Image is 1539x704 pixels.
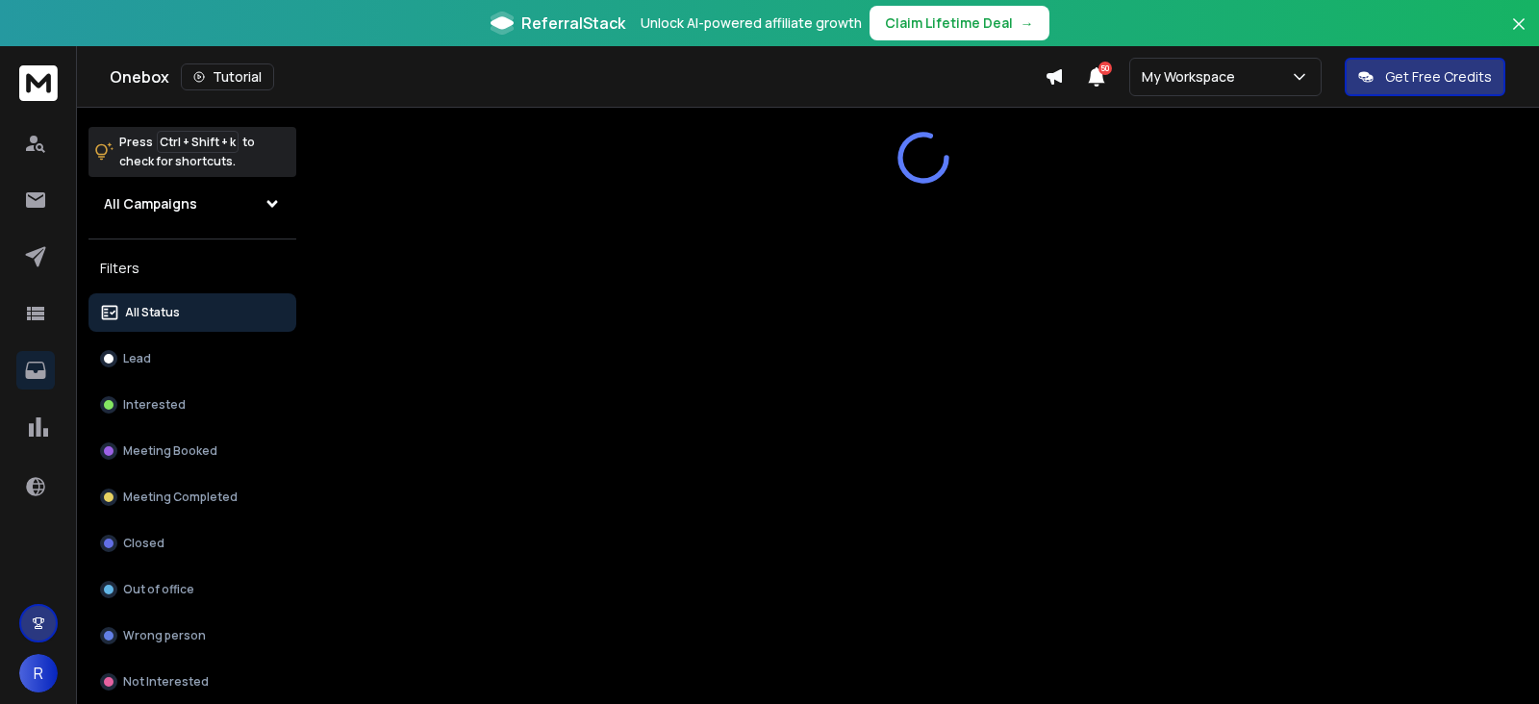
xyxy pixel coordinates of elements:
span: ReferralStack [521,12,625,35]
button: Claim Lifetime Deal→ [870,6,1049,40]
button: Not Interested [88,663,296,701]
button: Lead [88,339,296,378]
span: Ctrl + Shift + k [157,131,239,153]
p: Out of office [123,582,194,597]
p: Meeting Booked [123,443,217,459]
p: Wrong person [123,628,206,643]
p: Interested [123,397,186,413]
button: Tutorial [181,63,274,90]
button: Closed [88,524,296,563]
p: Not Interested [123,674,209,690]
p: Unlock AI-powered affiliate growth [641,13,862,33]
button: R [19,654,58,692]
div: Onebox [110,63,1045,90]
button: Out of office [88,570,296,609]
p: My Workspace [1142,67,1243,87]
p: All Status [125,305,180,320]
p: Meeting Completed [123,490,238,505]
h3: Filters [88,255,296,282]
span: → [1021,13,1034,33]
p: Closed [123,536,164,551]
p: Get Free Credits [1385,67,1492,87]
button: Get Free Credits [1345,58,1505,96]
p: Lead [123,351,151,366]
button: Close banner [1506,12,1531,58]
button: Interested [88,386,296,424]
button: Meeting Booked [88,432,296,470]
button: Wrong person [88,616,296,655]
button: All Campaigns [88,185,296,223]
p: Press to check for shortcuts. [119,133,255,171]
button: Meeting Completed [88,478,296,516]
span: 50 [1098,62,1112,75]
button: All Status [88,293,296,332]
h1: All Campaigns [104,194,197,214]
